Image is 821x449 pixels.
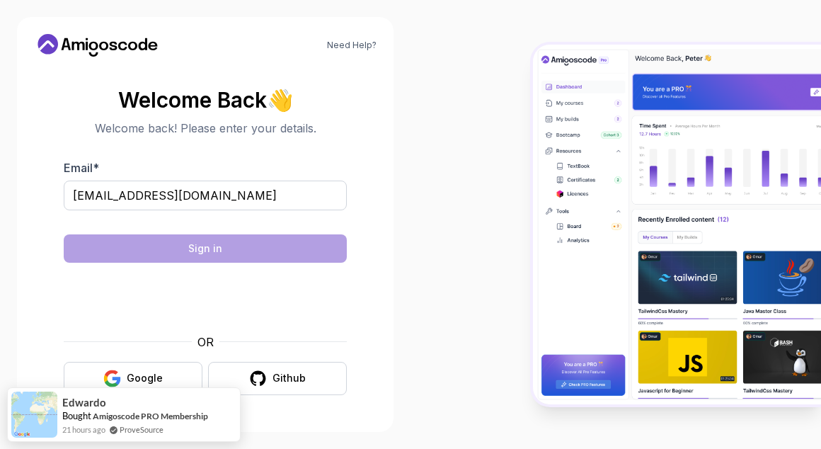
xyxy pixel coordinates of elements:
[64,234,347,263] button: Sign in
[98,271,312,325] iframe: Widget containing checkbox for hCaptcha security challenge
[64,161,99,175] label: Email *
[62,397,106,409] span: Edwardo
[188,241,222,256] div: Sign in
[34,34,161,57] a: Home link
[93,411,208,421] a: Amigoscode PRO Membership
[265,86,295,113] span: 👋
[11,392,57,438] img: provesource social proof notification image
[62,410,91,421] span: Bought
[327,40,377,51] a: Need Help?
[272,371,306,385] div: Github
[64,89,347,111] h2: Welcome Back
[120,424,163,436] a: ProveSource
[64,362,202,395] button: Google
[64,120,347,137] p: Welcome back! Please enter your details.
[197,334,214,351] p: OR
[208,362,347,395] button: Github
[64,181,347,210] input: Enter your email
[127,371,163,385] div: Google
[533,45,821,404] img: Amigoscode Dashboard
[62,424,105,436] span: 21 hours ago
